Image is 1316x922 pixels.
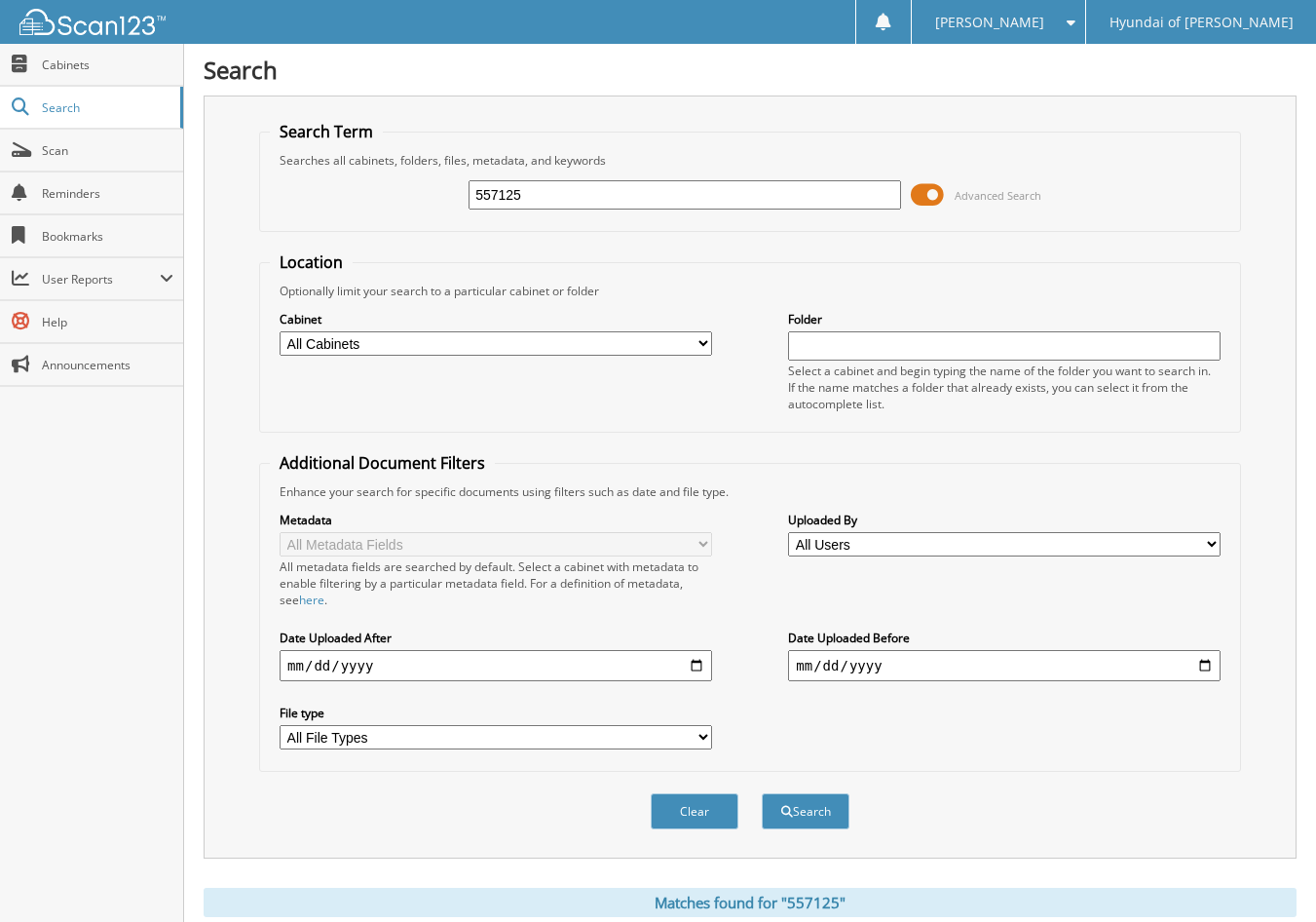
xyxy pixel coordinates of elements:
[299,592,324,608] a: here
[788,630,1221,646] label: Date Uploaded Before
[270,251,353,273] legend: Location
[270,283,1230,299] div: Optionally limit your search to a particular cabinet or folder
[955,188,1041,203] span: Advanced Search
[788,363,1221,412] div: Select a cabinet and begin typing the name of the folder you want to search in. If the name match...
[280,705,712,721] label: File type
[651,793,738,829] button: Clear
[270,483,1230,500] div: Enhance your search for specific documents using filters such as date and file type.
[1109,17,1294,28] span: Hyundai of [PERSON_NAME]
[280,630,712,646] label: Date Uploaded After
[42,228,173,245] span: Bookmarks
[788,311,1221,327] label: Folder
[935,17,1044,28] span: [PERSON_NAME]
[204,888,1297,917] div: Matches found for "557125"
[19,9,166,35] img: scan123-logo-white.svg
[788,650,1221,681] input: end
[270,452,495,474] legend: Additional Document Filters
[280,650,712,681] input: start
[204,54,1297,86] h1: Search
[42,57,173,73] span: Cabinets
[42,271,160,288] span: User Reports
[42,357,173,373] span: Announcements
[788,512,1221,528] label: Uploaded By
[280,512,712,528] label: Metadata
[270,121,383,142] legend: Search Term
[42,185,173,202] span: Reminders
[42,142,173,159] span: Scan
[280,311,712,327] label: Cabinet
[280,558,712,608] div: All metadata fields are searched by default. Select a cabinet with metadata to enable filtering b...
[270,152,1230,169] div: Searches all cabinets, folders, files, metadata, and keywords
[42,99,170,116] span: Search
[42,314,173,330] span: Help
[762,793,849,829] button: Search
